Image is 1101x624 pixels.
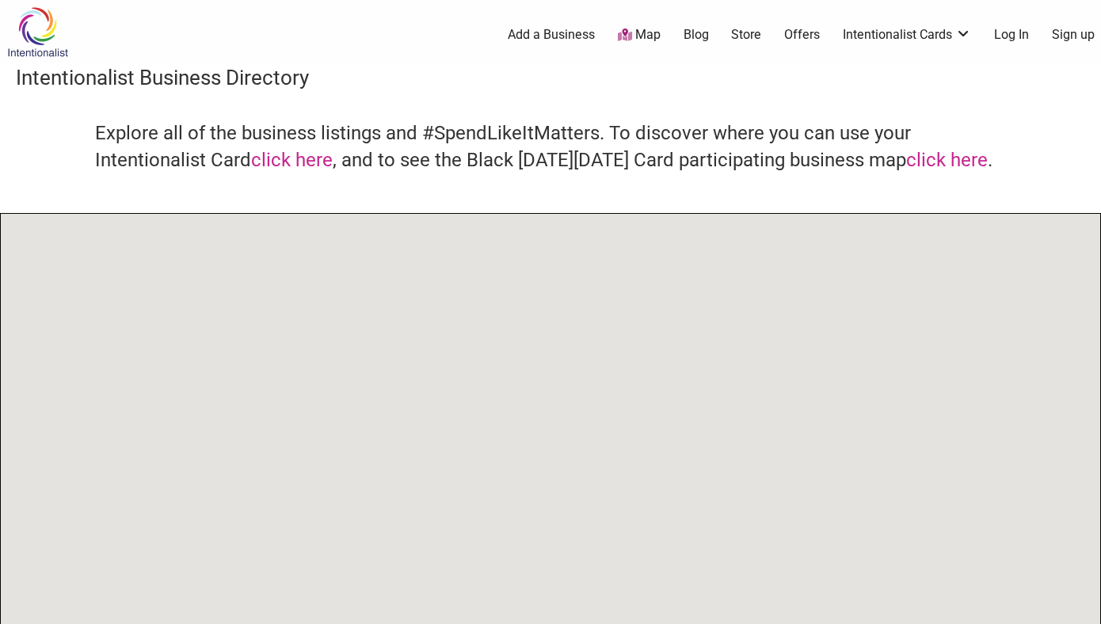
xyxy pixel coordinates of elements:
[843,26,971,44] a: Intentionalist Cards
[618,26,661,44] a: Map
[16,63,1085,92] h3: Intentionalist Business Directory
[994,26,1029,44] a: Log In
[906,149,988,171] a: click here
[508,26,595,44] a: Add a Business
[684,26,709,44] a: Blog
[95,120,1006,173] h4: Explore all of the business listings and #SpendLikeItMatters. To discover where you can use your ...
[251,149,333,171] a: click here
[1052,26,1095,44] a: Sign up
[784,26,820,44] a: Offers
[731,26,761,44] a: Store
